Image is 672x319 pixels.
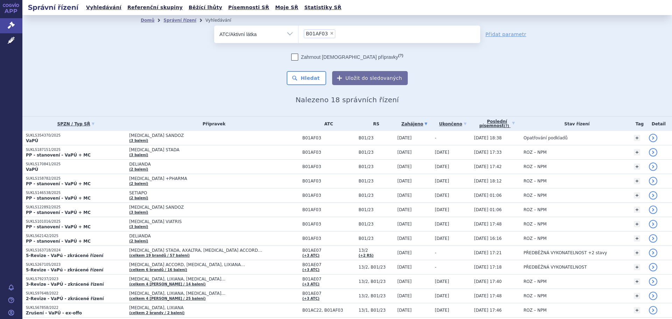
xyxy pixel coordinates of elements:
[504,124,509,128] abbr: (?)
[330,31,334,35] span: ×
[302,297,320,300] a: (+3 ATC)
[129,234,299,238] span: DELIANDA
[302,236,355,241] span: B01AF03
[302,3,343,12] a: Statistiky SŘ
[129,254,190,257] a: (celkem 19 brandů / 57 balení)
[474,179,502,183] span: [DATE] 18:12
[474,308,502,313] span: [DATE] 17:46
[129,167,148,171] a: (2 balení)
[299,117,355,131] th: ATC
[26,176,126,181] p: SUKLS158782/2025
[435,308,449,313] span: [DATE]
[634,278,640,285] a: +
[358,248,394,253] span: 13/2
[302,179,355,183] span: B01AF03
[474,136,502,140] span: [DATE] 18:38
[435,164,449,169] span: [DATE]
[634,178,640,184] a: +
[474,222,502,227] span: [DATE] 17:48
[129,133,299,138] span: [MEDICAL_DATA] SANDOZ
[129,297,205,300] a: (celkem 4 [PERSON_NAME] / 25 balení)
[332,71,408,85] button: Uložit do sledovaných
[26,147,126,152] p: SUKLS187151/2025
[649,134,657,142] a: detail
[649,191,657,200] a: detail
[520,117,631,131] th: Stav řízení
[397,279,412,284] span: [DATE]
[129,277,299,282] span: [MEDICAL_DATA], LIXIANA, [MEDICAL_DATA]…
[26,248,126,253] p: SUKLS163718/2024
[358,150,394,155] span: B01/23
[634,135,640,141] a: +
[358,308,394,313] span: 13/1, B01/23
[302,207,355,212] span: B01AF03
[26,277,126,282] p: SUKLS79237/2023
[634,164,640,170] a: +
[163,18,196,23] a: Správní řízení
[358,265,394,270] span: 13/2, B01/23
[634,207,640,213] a: +
[524,136,568,140] span: Opatřování podkladů
[435,293,449,298] span: [DATE]
[129,190,299,195] span: SETIAPO
[649,263,657,271] a: detail
[129,239,148,243] a: (2 balení)
[129,282,205,286] a: (celkem 4 [PERSON_NAME] / 14 balení)
[397,193,412,198] span: [DATE]
[141,18,154,23] a: Domů
[634,264,640,270] a: +
[649,220,657,228] a: detail
[26,133,126,138] p: SUKLS354370/2025
[358,279,394,284] span: 13/2, B01/23
[474,207,502,212] span: [DATE] 01:06
[26,190,126,195] p: SUKLS146538/2025
[302,193,355,198] span: B01AF03
[26,210,91,215] strong: PP - stanovení - VaPÚ + MC
[397,136,412,140] span: [DATE]
[302,164,355,169] span: B01AF03
[355,117,394,131] th: RS
[302,262,355,267] span: B01AE07
[205,15,240,26] li: Vyhledávání
[129,147,299,152] span: [MEDICAL_DATA] STADA
[26,205,126,210] p: SUKLS122892/2025
[26,138,38,143] strong: VaPÚ
[26,219,126,224] p: SUKLS101016/2025
[474,193,502,198] span: [DATE] 01:06
[129,139,148,143] a: (3 balení)
[435,279,449,284] span: [DATE]
[273,3,300,12] a: Moje SŘ
[524,308,547,313] span: ROZ – NPM
[295,96,399,104] span: Nalezeno 18 správních řízení
[26,196,91,201] strong: PP - stanovení - VaPÚ + MC
[524,164,547,169] span: ROZ – NPM
[649,249,657,257] a: detail
[435,250,436,255] span: -
[358,293,394,298] span: 13/2, B01/23
[26,291,126,296] p: SUKLS97648/2022
[474,236,502,241] span: [DATE] 16:16
[26,253,103,258] strong: 5-Revize - VaPú - zkrácené řízení
[287,71,326,85] button: Hledat
[397,293,412,298] span: [DATE]
[474,265,502,270] span: [DATE] 17:18
[435,179,449,183] span: [DATE]
[358,254,373,257] a: (+2 RS)
[129,176,299,181] span: [MEDICAL_DATA] +PHARMA
[634,192,640,199] a: +
[129,210,148,214] a: (3 balení)
[397,308,412,313] span: [DATE]
[302,291,355,296] span: B01AE07
[26,119,126,129] a: SPZN / Typ SŘ
[129,248,299,253] span: [MEDICAL_DATA] STADA, AXALTRA, [MEDICAL_DATA] ACCORD…
[129,305,299,310] span: [MEDICAL_DATA], LIXIANA
[524,250,607,255] span: PŘEDBĚŽNÁ VYKONATELNOST +2 stavy
[129,219,299,224] span: [MEDICAL_DATA] VIATRIS
[26,262,126,267] p: SUKLS267105/2023
[397,250,412,255] span: [DATE]
[302,268,320,272] a: (+3 ATC)
[397,207,412,212] span: [DATE]
[634,307,640,313] a: +
[524,279,547,284] span: ROZ – NPM
[649,277,657,286] a: detail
